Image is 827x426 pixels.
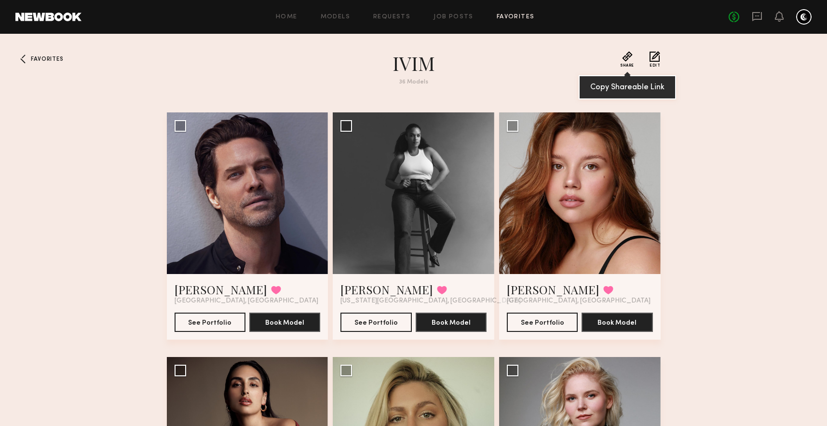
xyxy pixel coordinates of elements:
[582,313,652,332] button: Book Model
[175,297,318,305] span: [GEOGRAPHIC_DATA], [GEOGRAPHIC_DATA]
[249,313,320,332] button: Book Model
[620,51,634,68] button: Share
[416,313,487,332] button: Book Model
[434,14,474,20] a: Job Posts
[582,318,652,326] a: Book Model
[175,313,245,332] button: See Portfolio
[276,14,298,20] a: Home
[175,282,267,297] a: [PERSON_NAME]
[373,14,410,20] a: Requests
[340,297,521,305] span: [US_STATE][GEOGRAPHIC_DATA], [GEOGRAPHIC_DATA]
[650,51,660,68] button: Edit
[497,14,535,20] a: Favorites
[340,313,411,332] button: See Portfolio
[240,79,587,85] div: 36 Models
[507,297,651,305] span: [GEOGRAPHIC_DATA], [GEOGRAPHIC_DATA]
[340,282,433,297] a: [PERSON_NAME]
[31,56,63,62] span: Favorites
[507,282,599,297] a: [PERSON_NAME]
[416,318,487,326] a: Book Model
[507,313,578,332] button: See Portfolio
[249,318,320,326] a: Book Model
[240,51,587,75] h1: IVIM
[620,64,634,68] span: Share
[650,64,660,68] span: Edit
[321,14,350,20] a: Models
[15,51,31,67] a: Favorites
